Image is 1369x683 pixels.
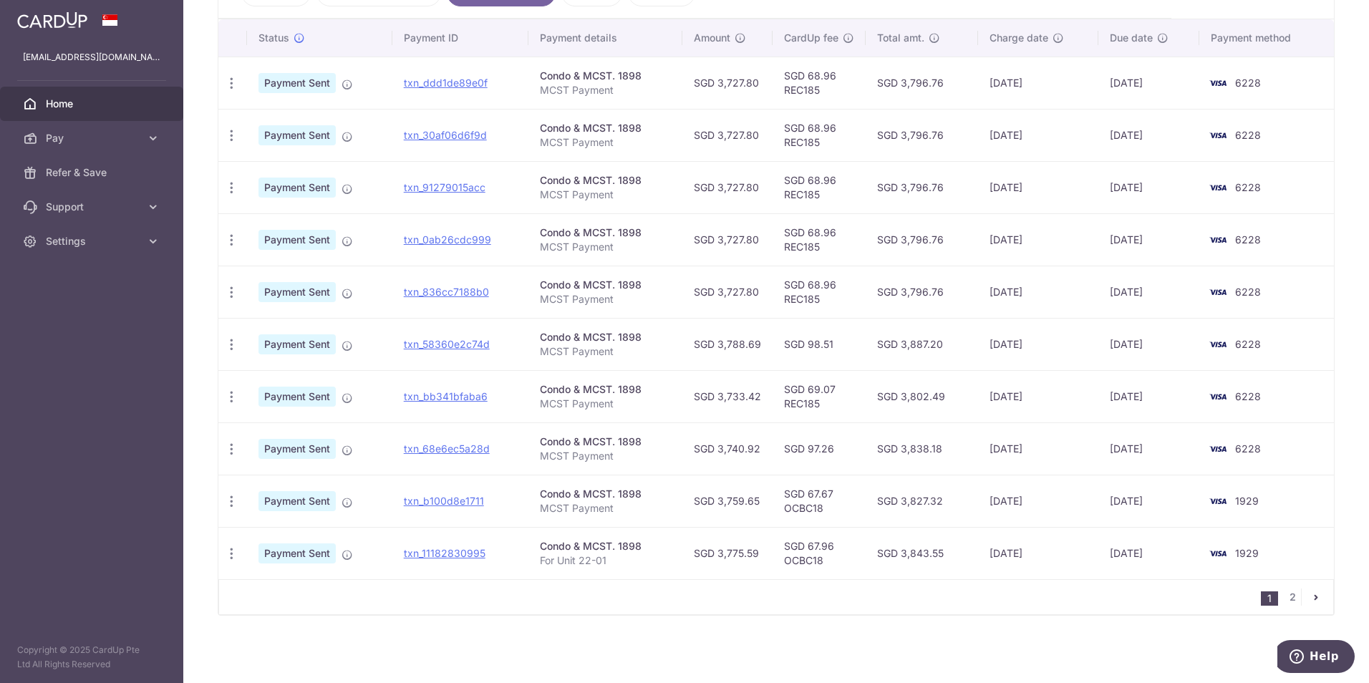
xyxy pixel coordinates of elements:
[1098,109,1199,161] td: [DATE]
[978,57,1098,109] td: [DATE]
[46,234,140,248] span: Settings
[682,318,773,370] td: SGD 3,788.69
[1235,286,1261,298] span: 6228
[540,69,671,83] div: Condo & MCST. 1898
[978,475,1098,527] td: [DATE]
[258,73,336,93] span: Payment Sent
[540,278,671,292] div: Condo & MCST. 1898
[258,439,336,459] span: Payment Sent
[682,370,773,422] td: SGD 3,733.42
[990,31,1048,45] span: Charge date
[404,547,485,559] a: txn_11182830995
[1235,233,1261,246] span: 6228
[1098,370,1199,422] td: [DATE]
[694,31,730,45] span: Amount
[866,213,978,266] td: SGD 3,796.76
[46,131,140,145] span: Pay
[682,527,773,579] td: SGD 3,775.59
[1204,74,1232,92] img: Bank Card
[1235,338,1261,350] span: 6228
[1235,77,1261,89] span: 6228
[540,226,671,240] div: Condo & MCST. 1898
[258,543,336,563] span: Payment Sent
[1235,129,1261,141] span: 6228
[540,344,671,359] p: MCST Payment
[392,19,528,57] th: Payment ID
[540,435,671,449] div: Condo & MCST. 1898
[1098,266,1199,318] td: [DATE]
[258,334,336,354] span: Payment Sent
[404,338,490,350] a: txn_58360e2c74d
[866,475,978,527] td: SGD 3,827.32
[1204,179,1232,196] img: Bank Card
[540,292,671,306] p: MCST Payment
[773,266,866,318] td: SGD 68.96 REC185
[1261,591,1278,606] li: 1
[773,527,866,579] td: SGD 67.96 OCBC18
[1098,213,1199,266] td: [DATE]
[1098,318,1199,370] td: [DATE]
[682,57,773,109] td: SGD 3,727.80
[877,31,924,45] span: Total amt.
[404,495,484,507] a: txn_b100d8e1711
[23,50,160,64] p: [EMAIL_ADDRESS][DOMAIN_NAME]
[1199,19,1334,57] th: Payment method
[540,188,671,202] p: MCST Payment
[1204,388,1232,405] img: Bank Card
[773,318,866,370] td: SGD 98.51
[1284,588,1301,606] a: 2
[773,161,866,213] td: SGD 68.96 REC185
[978,318,1098,370] td: [DATE]
[258,230,336,250] span: Payment Sent
[1277,640,1355,676] iframe: Opens a widget where you can find more information
[773,213,866,266] td: SGD 68.96 REC185
[1098,527,1199,579] td: [DATE]
[540,501,671,515] p: MCST Payment
[1204,493,1232,510] img: Bank Card
[1261,580,1333,614] nav: pager
[866,318,978,370] td: SGD 3,887.20
[1235,547,1259,559] span: 1929
[978,370,1098,422] td: [DATE]
[17,11,87,29] img: CardUp
[773,57,866,109] td: SGD 68.96 REC185
[866,266,978,318] td: SGD 3,796.76
[866,370,978,422] td: SGD 3,802.49
[540,539,671,553] div: Condo & MCST. 1898
[1098,422,1199,475] td: [DATE]
[773,370,866,422] td: SGD 69.07 REC185
[540,553,671,568] p: For Unit 22-01
[978,109,1098,161] td: [DATE]
[540,397,671,411] p: MCST Payment
[540,121,671,135] div: Condo & MCST. 1898
[404,129,487,141] a: txn_30af06d6f9d
[1098,161,1199,213] td: [DATE]
[978,161,1098,213] td: [DATE]
[258,491,336,511] span: Payment Sent
[258,178,336,198] span: Payment Sent
[258,387,336,407] span: Payment Sent
[682,266,773,318] td: SGD 3,727.80
[1204,545,1232,562] img: Bank Card
[773,109,866,161] td: SGD 68.96 REC185
[1204,336,1232,353] img: Bank Card
[682,213,773,266] td: SGD 3,727.80
[1235,390,1261,402] span: 6228
[682,422,773,475] td: SGD 3,740.92
[866,161,978,213] td: SGD 3,796.76
[978,213,1098,266] td: [DATE]
[404,181,485,193] a: txn_91279015acc
[1204,127,1232,144] img: Bank Card
[540,173,671,188] div: Condo & MCST. 1898
[404,390,488,402] a: txn_bb341bfaba6
[404,286,489,298] a: txn_836cc7188b0
[1110,31,1153,45] span: Due date
[866,422,978,475] td: SGD 3,838.18
[540,449,671,463] p: MCST Payment
[1235,181,1261,193] span: 6228
[540,382,671,397] div: Condo & MCST. 1898
[46,200,140,214] span: Support
[773,422,866,475] td: SGD 97.26
[528,19,682,57] th: Payment details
